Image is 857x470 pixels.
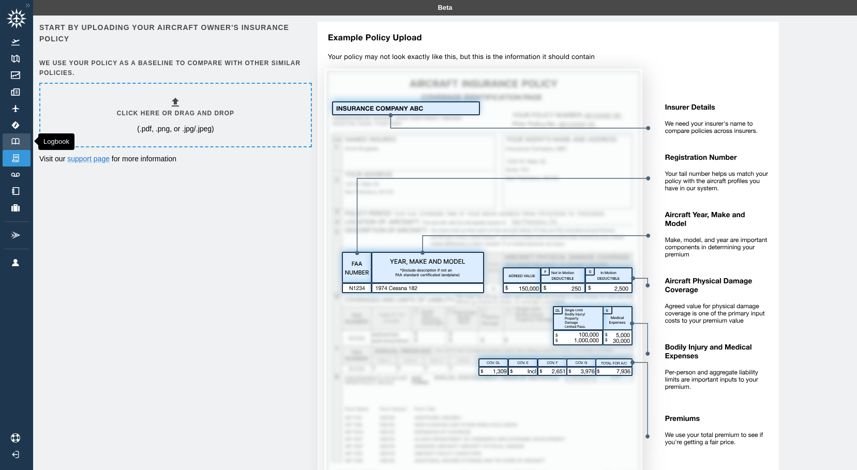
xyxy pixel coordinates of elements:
h6: We use your policy as a baseline to compare with other similar policies. [39,58,310,78]
h6: Start by uploading your aircraft owner's insurance policy [39,22,310,45]
p: Visit our for more information [39,154,310,164]
a: support page [67,155,110,163]
h6: Click here or drag and drop [117,109,234,118]
p: (.pdf, .png, or .jpg/.jpeg) [137,124,214,134]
